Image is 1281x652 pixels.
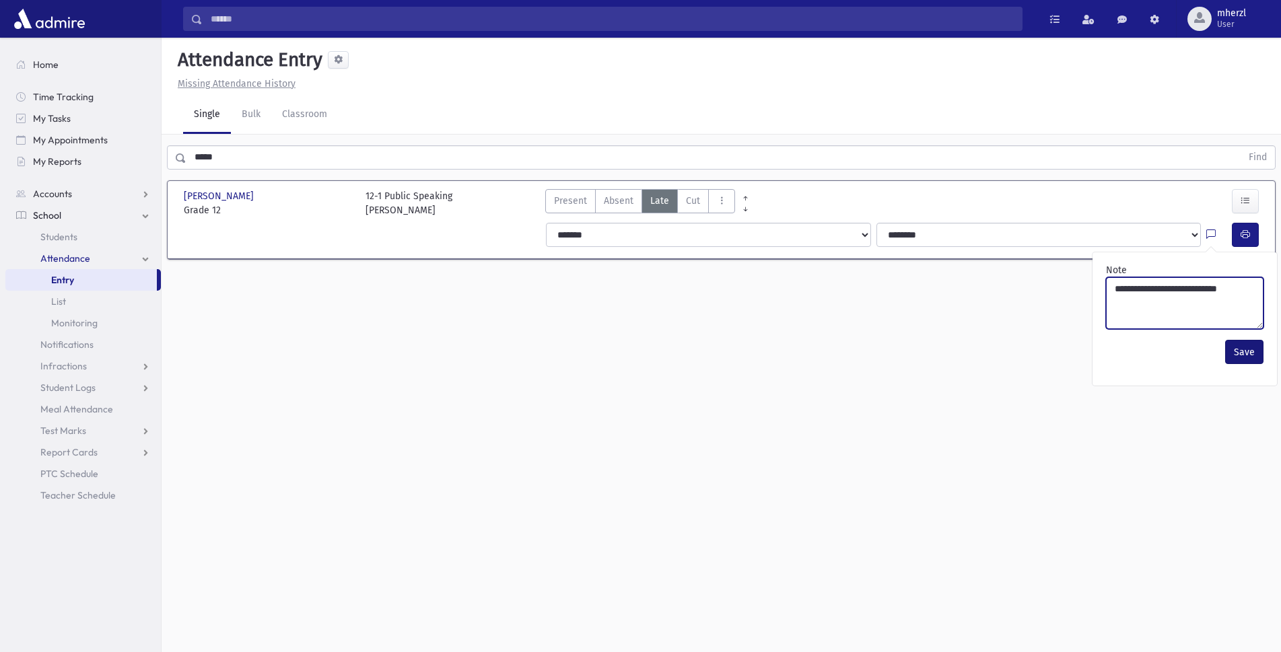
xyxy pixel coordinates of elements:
span: Grade 12 [184,203,352,217]
span: Student Logs [40,382,96,394]
a: Meal Attendance [5,398,161,420]
a: Monitoring [5,312,161,334]
span: Cut [686,194,700,208]
span: Accounts [33,188,72,200]
h5: Attendance Entry [172,48,322,71]
span: Attendance [40,252,90,264]
img: AdmirePro [11,5,88,32]
a: PTC Schedule [5,463,161,484]
a: Single [183,96,231,134]
a: List [5,291,161,312]
span: PTC Schedule [40,468,98,480]
a: Attendance [5,248,161,269]
span: School [33,209,61,221]
a: Classroom [271,96,338,134]
span: List [51,295,66,307]
a: Teacher Schedule [5,484,161,506]
span: Report Cards [40,446,98,458]
span: Infractions [40,360,87,372]
input: Search [203,7,1022,31]
span: Meal Attendance [40,403,113,415]
a: Home [5,54,161,75]
span: Monitoring [51,317,98,329]
a: Student Logs [5,377,161,398]
button: Find [1241,146,1275,169]
span: Entry [51,274,74,286]
span: User [1217,19,1246,30]
label: Note [1106,263,1127,277]
a: Missing Attendance History [172,78,296,89]
span: mherzl [1217,8,1246,19]
a: Entry [5,269,157,291]
a: My Appointments [5,129,161,151]
span: My Tasks [33,112,71,124]
u: Missing Attendance History [178,78,296,89]
a: Time Tracking [5,86,161,108]
button: Save [1225,340,1263,364]
span: Test Marks [40,425,86,437]
a: My Tasks [5,108,161,129]
span: Late [650,194,669,208]
span: Time Tracking [33,91,94,103]
a: Bulk [231,96,271,134]
span: Present [554,194,587,208]
span: My Appointments [33,134,108,146]
span: My Reports [33,155,81,168]
span: Teacher Schedule [40,489,116,501]
a: Notifications [5,334,161,355]
span: [PERSON_NAME] [184,189,256,203]
a: Test Marks [5,420,161,441]
a: My Reports [5,151,161,172]
span: Home [33,59,59,71]
span: Students [40,231,77,243]
a: School [5,205,161,226]
div: AttTypes [545,189,735,217]
div: 12-1 Public Speaking [PERSON_NAME] [366,189,452,217]
a: Accounts [5,183,161,205]
a: Infractions [5,355,161,377]
span: Absent [604,194,633,208]
a: Report Cards [5,441,161,463]
a: Students [5,226,161,248]
span: Notifications [40,338,94,351]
